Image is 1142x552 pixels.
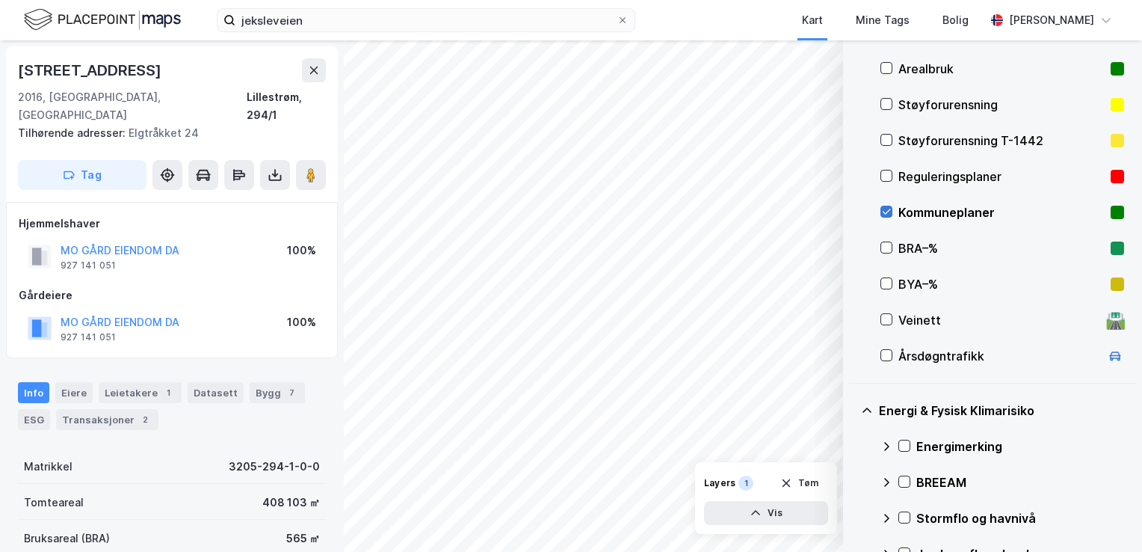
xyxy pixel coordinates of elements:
[284,385,299,400] div: 7
[916,509,1124,527] div: Stormflo og havnivå
[287,242,316,260] div: 100%
[287,313,316,331] div: 100%
[250,382,305,403] div: Bygg
[247,88,326,124] div: Lillestrøm, 294/1
[24,458,72,476] div: Matrikkel
[802,11,823,29] div: Kart
[161,385,176,400] div: 1
[18,124,314,142] div: Elgtråkket 24
[898,168,1105,185] div: Reguleringsplaner
[138,412,152,427] div: 2
[916,473,1124,491] div: BREEAM
[18,126,129,139] span: Tilhørende adresser:
[856,11,910,29] div: Mine Tags
[61,260,116,272] div: 927 141 051
[1009,11,1094,29] div: [PERSON_NAME]
[24,494,84,512] div: Tomteareal
[942,11,969,29] div: Bolig
[18,409,50,430] div: ESG
[898,275,1105,293] div: BYA–%
[229,458,320,476] div: 3205-294-1-0-0
[19,215,325,233] div: Hjemmelshaver
[262,494,320,512] div: 408 103 ㎡
[704,477,735,489] div: Layers
[18,88,247,124] div: 2016, [GEOGRAPHIC_DATA], [GEOGRAPHIC_DATA]
[704,501,828,525] button: Vis
[916,438,1124,456] div: Energimerking
[24,530,110,548] div: Bruksareal (BRA)
[898,203,1105,221] div: Kommuneplaner
[99,382,182,403] div: Leietakere
[19,286,325,304] div: Gårdeiere
[898,60,1105,78] div: Arealbruk
[18,160,146,190] button: Tag
[898,96,1105,114] div: Støyforurensning
[879,402,1124,420] div: Energi & Fysisk Klimarisiko
[61,331,116,343] div: 927 141 051
[24,7,181,33] img: logo.f888ab2527a4732fd821a326f86c7f29.svg
[898,132,1105,150] div: Støyforurensning T-1442
[898,347,1100,365] div: Årsdøgntrafikk
[286,530,320,548] div: 565 ㎡
[898,311,1100,329] div: Veinett
[235,9,617,31] input: Søk på adresse, matrikkel, gårdeiere, leietakere eller personer
[1067,480,1142,552] iframe: Chat Widget
[1105,310,1126,330] div: 🛣️
[188,382,244,403] div: Datasett
[898,239,1105,257] div: BRA–%
[56,409,158,430] div: Transaksjoner
[738,476,753,491] div: 1
[771,471,828,495] button: Tøm
[18,58,164,82] div: [STREET_ADDRESS]
[55,382,93,403] div: Eiere
[18,382,49,403] div: Info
